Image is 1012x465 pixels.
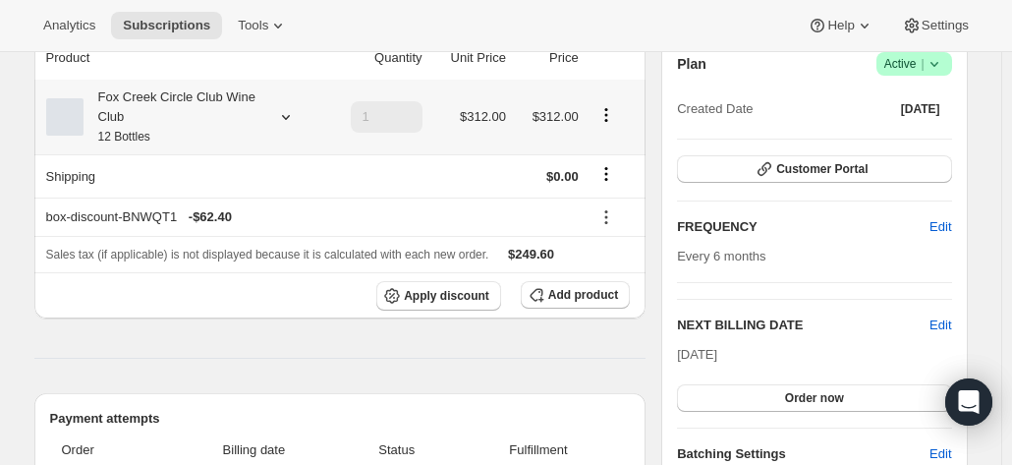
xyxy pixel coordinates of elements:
span: Apply discount [404,288,489,304]
span: $312.00 [533,109,579,124]
span: Help [827,18,854,33]
button: Add product [521,281,630,309]
th: Unit Price [428,36,512,80]
span: Edit [929,217,951,237]
span: Sales tax (if applicable) is not displayed because it is calculated with each new order. [46,248,489,262]
span: [DATE] [901,101,940,117]
button: Shipping actions [590,163,622,185]
span: Billing date [173,440,335,460]
span: - $62.40 [189,207,232,227]
th: Quantity [323,36,427,80]
button: Analytics [31,12,107,39]
button: Order now [677,384,951,412]
span: Created Date [677,99,753,119]
span: | [921,56,924,72]
button: Edit [918,211,963,243]
button: [DATE] [889,95,952,123]
h2: Plan [677,54,706,74]
span: Status [347,440,447,460]
small: 12 Bottles [98,130,150,144]
span: Every 6 months [677,249,765,263]
span: Subscriptions [123,18,210,33]
span: Tools [238,18,268,33]
span: Analytics [43,18,95,33]
div: Open Intercom Messenger [945,378,992,426]
h2: NEXT BILLING DATE [677,316,929,335]
th: Product [34,36,324,80]
span: $0.00 [546,169,579,184]
button: Tools [226,12,300,39]
h2: FREQUENCY [677,217,929,237]
button: Help [796,12,885,39]
span: Fulfillment [459,440,618,460]
span: Add product [548,287,618,303]
span: Order now [785,390,844,406]
button: Subscriptions [111,12,222,39]
span: $249.60 [508,247,554,262]
h6: Batching Settings [677,444,929,464]
span: Active [884,54,944,74]
div: Fox Creek Circle Club Wine Club [84,87,260,146]
span: Customer Portal [776,161,868,177]
button: Product actions [590,104,622,126]
button: Customer Portal [677,155,951,183]
th: Price [512,36,585,80]
div: box-discount-BNWQT1 [46,207,579,227]
button: Edit [929,316,951,335]
button: Apply discount [376,281,501,311]
th: Shipping [34,154,324,198]
span: [DATE] [677,347,717,362]
span: $312.00 [460,109,506,124]
button: Settings [890,12,981,39]
span: Settings [922,18,969,33]
span: Edit [929,444,951,464]
h2: Payment attempts [50,409,631,429]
